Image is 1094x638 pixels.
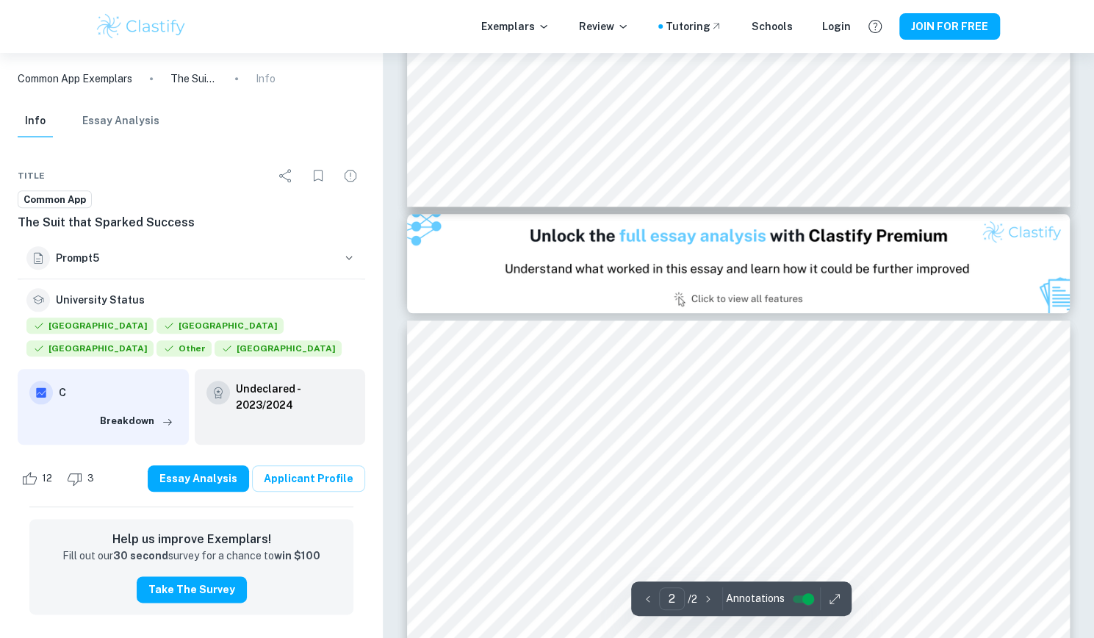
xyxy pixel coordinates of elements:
[26,340,154,360] div: Accepted: Manhattan University
[34,471,60,486] span: 12
[148,465,249,492] button: Essay Analysis
[863,14,888,39] button: Help and Feedback
[666,18,722,35] a: Tutoring
[252,465,365,492] a: Applicant Profile
[274,550,320,562] strong: win $100
[271,161,301,190] div: Share
[18,214,365,232] h6: The Suit that Sparked Success
[899,13,1000,40] button: JOIN FOR FREE
[95,12,188,41] img: Clastify logo
[18,71,132,87] a: Common App Exemplars
[156,318,284,334] span: [GEOGRAPHIC_DATA]
[156,318,284,337] div: Accepted: American University
[156,340,212,356] span: Other
[82,105,159,137] button: Essay Analysis
[236,381,354,413] a: Undeclared - 2023/2024
[822,18,851,35] a: Login
[26,340,154,356] span: [GEOGRAPHIC_DATA]
[62,548,320,564] p: Fill out our survey for a chance to
[336,161,365,190] div: Report issue
[156,340,212,360] div: Accepted: Other
[18,237,365,279] button: Prompt5
[41,531,342,548] h6: Help us improve Exemplars!
[170,71,217,87] p: The Suit that Sparked Success
[56,292,145,308] h6: University Status
[79,471,102,486] span: 3
[752,18,793,35] a: Schools
[688,591,697,607] p: / 2
[407,214,1070,313] img: Ad
[26,318,154,337] div: Accepted: Adelphi University
[96,410,177,432] button: Breakdown
[18,190,92,209] a: Common App
[579,18,629,35] p: Review
[56,250,336,266] h6: Prompt 5
[18,467,60,490] div: Like
[18,193,91,207] span: Common App
[303,161,333,190] div: Bookmark
[113,550,168,562] strong: 30 second
[59,384,177,401] h6: C
[137,576,247,603] button: Take the Survey
[726,591,785,606] span: Annotations
[63,467,102,490] div: Dislike
[481,18,550,35] p: Exemplars
[26,318,154,334] span: [GEOGRAPHIC_DATA]
[256,71,276,87] p: Info
[18,169,45,182] span: Title
[18,105,53,137] button: Info
[215,340,342,360] div: Accepted: Syracuse University
[215,340,342,356] span: [GEOGRAPHIC_DATA]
